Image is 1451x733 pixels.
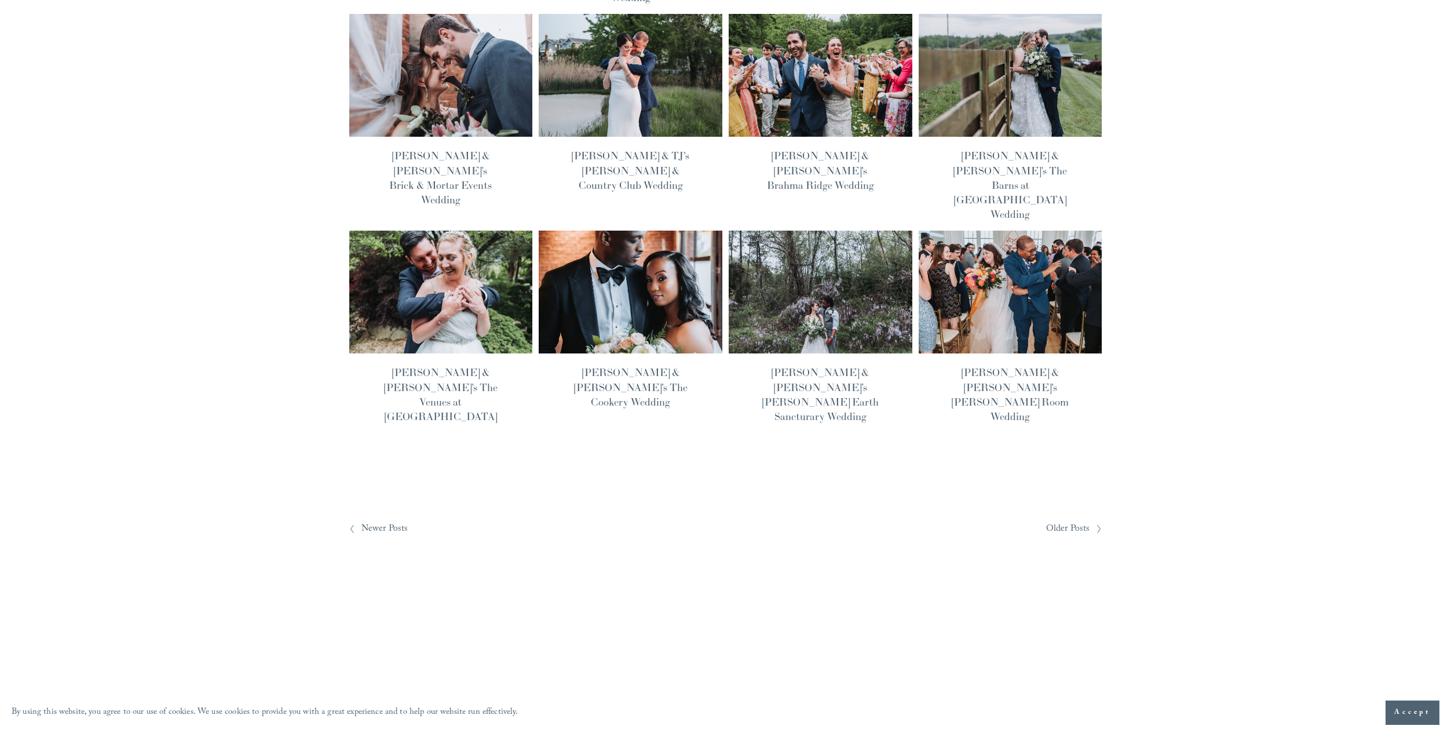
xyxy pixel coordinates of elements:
img: Bianca &amp; Lonzell's The Cookery Wedding [538,230,723,354]
a: [PERSON_NAME] & [PERSON_NAME]'s Brick & Mortar Events Wedding [389,149,492,206]
a: [PERSON_NAME] & [PERSON_NAME]'s [PERSON_NAME] Room Wedding [952,366,1069,423]
a: [PERSON_NAME] & [PERSON_NAME]’s [PERSON_NAME] Earth Sancturary Wedding [762,366,879,423]
img: Maura &amp; TJ's Lawrence Yatch &amp; Country Club Wedding [538,13,723,137]
a: [PERSON_NAME] & [PERSON_NAME]'s The Venues at [GEOGRAPHIC_DATA] [384,366,498,423]
a: Newer Posts [349,520,726,538]
a: Older Posts [726,520,1102,538]
img: Katie &amp; Fernando's Cannon Room Wedding [918,230,1103,354]
a: [PERSON_NAME] & [PERSON_NAME]'s Brahma Ridge Wedding [767,149,874,191]
p: By using this website, you agree to our use of cookies. We use cookies to provide you with a grea... [12,705,518,721]
img: Calli &amp; Brandon's The Venues at Langtree Wedding [348,230,533,354]
span: Accept [1394,707,1431,719]
a: [PERSON_NAME] & [PERSON_NAME]'s The Barns at [GEOGRAPHIC_DATA] Wedding [953,149,1067,221]
img: Miranda &amp; Jeremy’s Timberlake Earth Sancturary Wedding [728,230,913,354]
button: Accept [1386,701,1439,725]
a: [PERSON_NAME] & [PERSON_NAME]'s The Cookery Wedding [574,366,688,408]
a: [PERSON_NAME] & TJ's [PERSON_NAME] & Country Club Wedding [572,149,689,191]
img: Danielle &amp; Cody's Brick &amp; Mortar Events Wedding [348,13,533,137]
span: Newer Posts [361,520,408,538]
span: Older Posts [1046,520,1090,538]
img: Mattie &amp; Nick's The Barns at Chip Ridge Wedding [918,13,1103,137]
img: Brianna &amp; Alex's Brahma Ridge Wedding [728,13,913,137]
